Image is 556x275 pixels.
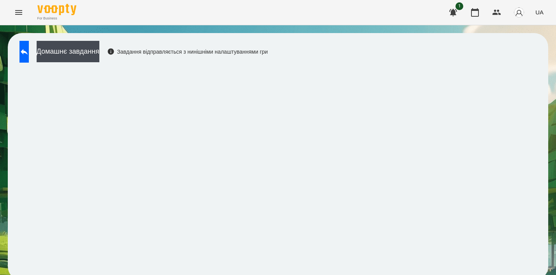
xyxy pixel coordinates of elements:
span: 1 [455,2,463,10]
img: avatar_s.png [514,7,524,18]
button: Menu [9,3,28,22]
span: UA [535,8,544,16]
button: UA [532,5,547,19]
img: Voopty Logo [37,4,76,15]
div: Завдання відправляється з нинішніми налаштуваннями гри [107,48,268,56]
button: Домашнє завдання [37,41,99,62]
span: For Business [37,16,76,21]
